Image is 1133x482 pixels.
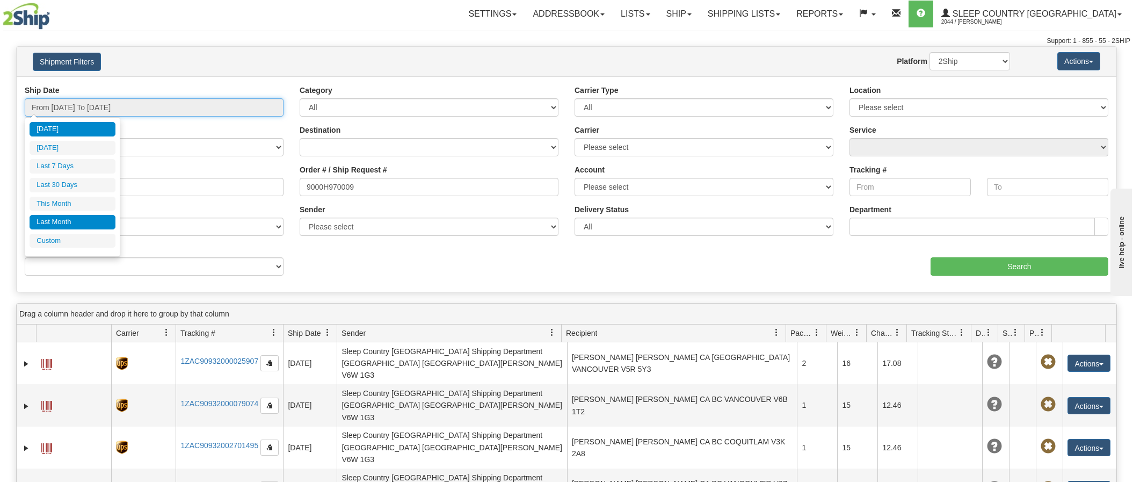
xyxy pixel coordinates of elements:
td: [DATE] [283,427,337,469]
a: Reports [788,1,851,27]
span: 2044 / [PERSON_NAME] [941,17,1022,27]
span: Pickup Status [1029,328,1038,339]
a: Expand [21,443,32,454]
a: Expand [21,401,32,412]
span: Tracking # [180,328,215,339]
span: Tracking Status [911,328,958,339]
a: Carrier filter column settings [157,323,176,342]
label: Carrier [575,125,599,135]
td: 12.46 [877,427,918,469]
td: 15 [837,384,877,426]
img: logo2044.jpg [3,3,50,30]
button: Copy to clipboard [260,355,279,371]
span: Carrier [116,328,139,339]
td: [DATE] [283,342,337,384]
td: [PERSON_NAME] [PERSON_NAME] CA BC COQUITLAM V3K 2A8 [567,427,797,469]
li: Last 30 Days [30,178,115,192]
td: Sleep Country [GEOGRAPHIC_DATA] Shipping Department [GEOGRAPHIC_DATA] [GEOGRAPHIC_DATA][PERSON_NA... [337,427,567,469]
label: Delivery Status [575,204,629,215]
td: 2 [797,342,837,384]
span: Charge [871,328,894,339]
a: Expand [21,358,32,369]
label: Category [300,85,332,96]
td: 1 [797,384,837,426]
label: Tracking # [849,164,887,175]
td: Sleep Country [GEOGRAPHIC_DATA] Shipping Department [GEOGRAPHIC_DATA] [GEOGRAPHIC_DATA][PERSON_NA... [337,384,567,426]
label: Location [849,85,881,96]
a: Shipment Issues filter column settings [1006,323,1025,342]
td: [PERSON_NAME] [PERSON_NAME] CA BC VANCOUVER V6B 1T2 [567,384,797,426]
a: 1ZAC90932000079074 [180,399,258,408]
a: Sleep Country [GEOGRAPHIC_DATA] 2044 / [PERSON_NAME] [933,1,1130,27]
li: Last 7 Days [30,159,115,174]
a: Shipping lists [700,1,788,27]
a: Ship Date filter column settings [318,323,337,342]
div: Support: 1 - 855 - 55 - 2SHIP [3,37,1130,46]
span: Sender [342,328,366,339]
td: 17.08 [877,342,918,384]
label: Carrier Type [575,85,618,96]
label: Account [575,164,605,175]
button: Actions [1057,52,1100,70]
a: Charge filter column settings [888,323,906,342]
iframe: chat widget [1108,186,1132,296]
button: Actions [1067,397,1110,414]
td: 1 [797,427,837,469]
a: Lists [613,1,658,27]
input: To [987,178,1108,196]
a: Delivery Status filter column settings [979,323,998,342]
label: Service [849,125,876,135]
span: Delivery Status [976,328,985,339]
img: 8 - UPS [116,441,127,454]
li: Last Month [30,215,115,229]
label: Platform [897,56,927,67]
div: live help - online [8,9,99,17]
button: Actions [1067,439,1110,456]
img: 8 - UPS [116,357,127,370]
a: 1ZAC90932002701495 [180,441,258,450]
button: Copy to clipboard [260,398,279,414]
a: Settings [460,1,525,27]
input: Search [931,257,1108,276]
button: Copy to clipboard [260,440,279,456]
img: 8 - UPS [116,399,127,412]
span: Pickup Not Assigned [1041,439,1056,454]
a: Label [41,438,52,456]
span: Weight [831,328,853,339]
li: Custom [30,234,115,248]
a: Label [41,396,52,413]
td: 15 [837,427,877,469]
td: [PERSON_NAME] [PERSON_NAME] CA [GEOGRAPHIC_DATA] VANCOUVER V5R 5Y3 [567,342,797,384]
span: Pickup Not Assigned [1041,397,1056,412]
div: grid grouping header [17,304,1116,325]
a: Addressbook [525,1,613,27]
span: Recipient [566,328,597,339]
input: From [849,178,971,196]
li: This Month [30,197,115,211]
span: Unknown [987,439,1002,454]
span: Unknown [987,355,1002,370]
label: Destination [300,125,340,135]
button: Actions [1067,355,1110,372]
a: Weight filter column settings [848,323,866,342]
span: Ship Date [288,328,321,339]
a: 1ZAC90932000025907 [180,357,258,365]
span: Shipment Issues [1003,328,1012,339]
span: Sleep Country [GEOGRAPHIC_DATA] [950,9,1116,18]
td: 12.46 [877,384,918,426]
span: Unknown [987,397,1002,412]
td: Sleep Country [GEOGRAPHIC_DATA] Shipping Department [GEOGRAPHIC_DATA] [GEOGRAPHIC_DATA][PERSON_NA... [337,342,567,384]
label: Ship Date [25,85,60,96]
li: [DATE] [30,141,115,155]
a: Recipient filter column settings [767,323,786,342]
a: Tracking # filter column settings [265,323,283,342]
span: Packages [790,328,813,339]
li: [DATE] [30,122,115,136]
td: 16 [837,342,877,384]
span: Pickup Not Assigned [1041,355,1056,370]
button: Shipment Filters [33,53,101,71]
label: Department [849,204,891,215]
a: Sender filter column settings [543,323,561,342]
a: Packages filter column settings [808,323,826,342]
label: Sender [300,204,325,215]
